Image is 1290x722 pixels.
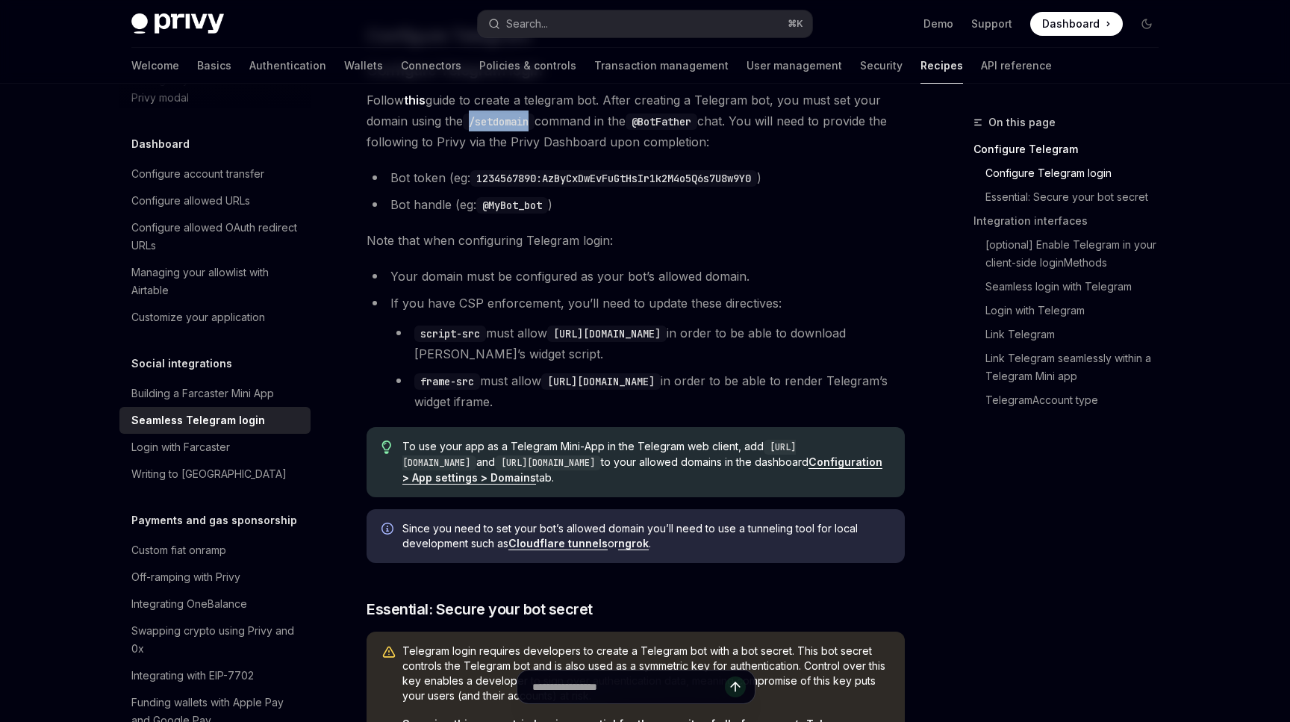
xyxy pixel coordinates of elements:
a: Configure allowed URLs [119,187,311,214]
a: [optional] Enable Telegram in your client-side loginMethods [973,233,1171,275]
span: Follow guide to create a telegram bot. After creating a Telegram bot, you must set your domain us... [367,90,905,152]
a: Wallets [344,48,383,84]
a: Custom fiat onramp [119,537,311,564]
div: Seamless Telegram login [131,411,265,429]
code: [URL][DOMAIN_NAME] [495,455,601,470]
span: Telegram login requires developers to create a Telegram bot with a bot secret. This bot secret co... [402,644,890,703]
a: Basics [197,48,231,84]
h5: Social integrations [131,355,232,373]
a: Seamless login with Telegram [973,275,1171,299]
h5: Payments and gas sponsorship [131,511,297,529]
a: Welcome [131,48,179,84]
li: Your domain must be configured as your bot’s allowed domain. [367,266,905,287]
button: Toggle dark mode [1135,12,1159,36]
img: dark logo [131,13,224,34]
a: Configure account transfer [119,161,311,187]
div: Integrating with EIP-7702 [131,667,254,685]
span: Note that when configuring Telegram login: [367,230,905,251]
h5: Dashboard [131,135,190,153]
button: Send message [725,676,746,697]
code: [URL][DOMAIN_NAME] [547,326,667,342]
code: script-src [414,326,486,342]
a: Recipes [920,48,963,84]
code: frame-src [414,373,480,390]
div: Customize your application [131,308,265,326]
button: Open search [478,10,812,37]
a: Building a Farcaster Mini App [119,380,311,407]
code: /setdomain [463,113,535,130]
code: 1234567890:AzByCxDwEvFuGtHsIr1k2M4o5Q6s7U8w9Y0 [470,170,757,187]
div: Search... [506,15,548,33]
a: this [404,93,426,108]
a: Login with Farcaster [119,434,311,461]
code: @MyBot_bot [476,197,548,214]
a: Configure Telegram [973,137,1171,161]
span: ⌘ K [788,18,803,30]
li: Bot token (eg: ) [367,167,905,188]
div: Login with Farcaster [131,438,230,456]
a: Integrating OneBalance [119,591,311,617]
a: Writing to [GEOGRAPHIC_DATA] [119,461,311,488]
a: Integrating with EIP-7702 [119,662,311,689]
a: Link Telegram [973,323,1171,346]
li: Bot handle (eg: ) [367,194,905,215]
a: Managing your allowlist with Airtable [119,259,311,304]
svg: Info [381,523,396,538]
code: [URL][DOMAIN_NAME] [402,440,796,470]
li: must allow in order to be able to render Telegram’s widget iframe. [390,370,905,412]
span: Essential: Secure your bot secret [367,599,593,620]
svg: Tip [381,441,392,454]
a: User management [747,48,842,84]
code: @BotFather [626,113,697,130]
div: Integrating OneBalance [131,595,247,613]
li: If you have CSP enforcement, you’ll need to update these directives: [367,293,905,412]
a: Dashboard [1030,12,1123,36]
a: Transaction management [594,48,729,84]
div: Configure allowed URLs [131,192,250,210]
a: Swapping crypto using Privy and 0x [119,617,311,662]
a: Policies & controls [479,48,576,84]
code: [URL][DOMAIN_NAME] [541,373,661,390]
span: On this page [988,113,1056,131]
a: Cloudflare tunnels [508,537,608,550]
a: Configure Telegram login [973,161,1171,185]
span: To use your app as a Telegram Mini-App in the Telegram web client, add and to your allowed domain... [402,439,890,485]
div: Custom fiat onramp [131,541,226,559]
a: API reference [981,48,1052,84]
a: Essential: Secure your bot secret [973,185,1171,209]
li: must allow in order to be able to download [PERSON_NAME]’s widget script. [390,323,905,364]
a: Authentication [249,48,326,84]
a: Integration interfaces [973,209,1171,233]
a: Customize your application [119,304,311,331]
a: ngrok [618,537,649,550]
div: Writing to [GEOGRAPHIC_DATA] [131,465,287,483]
div: Off-ramping with Privy [131,568,240,586]
input: Ask a question... [532,670,725,703]
a: Seamless Telegram login [119,407,311,434]
div: Building a Farcaster Mini App [131,385,274,402]
span: Since you need to set your bot’s allowed domain you’ll need to use a tunneling tool for local dev... [402,521,890,551]
a: Connectors [401,48,461,84]
a: Demo [923,16,953,31]
svg: Warning [381,645,396,660]
a: Configure allowed OAuth redirect URLs [119,214,311,259]
a: Off-ramping with Privy [119,564,311,591]
div: Configure allowed OAuth redirect URLs [131,219,302,255]
a: Login with Telegram [973,299,1171,323]
a: Link Telegram seamlessly within a Telegram Mini app [973,346,1171,388]
span: Dashboard [1042,16,1100,31]
a: Security [860,48,903,84]
div: Configure account transfer [131,165,264,183]
div: Managing your allowlist with Airtable [131,264,302,299]
a: Support [971,16,1012,31]
div: Swapping crypto using Privy and 0x [131,622,302,658]
a: TelegramAccount type [973,388,1171,412]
